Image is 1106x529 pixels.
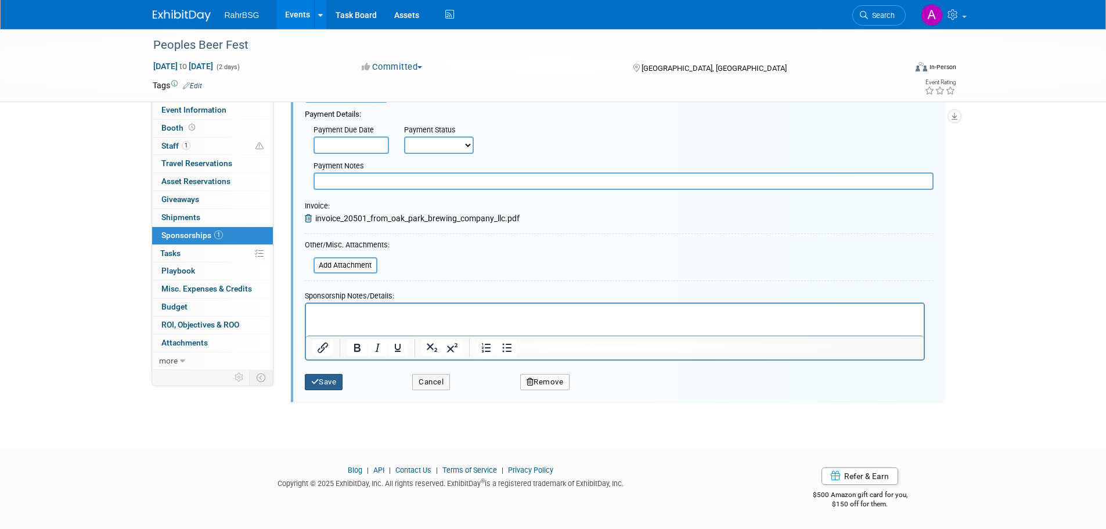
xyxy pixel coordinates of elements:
[766,499,954,509] div: $150 off for them.
[161,195,199,204] span: Giveaways
[305,240,390,253] div: Other/Misc. Attachments:
[348,466,362,474] a: Blog
[161,302,188,311] span: Budget
[924,80,956,85] div: Event Rating
[186,123,197,132] span: Booth not reserved yet
[442,340,462,356] button: Superscript
[306,304,924,336] iframe: Rich Text Area
[412,374,450,390] button: Cancel
[159,356,178,365] span: more
[305,374,343,390] button: Save
[152,298,273,316] a: Budget
[373,466,384,474] a: API
[161,266,195,275] span: Playbook
[314,161,934,172] div: Payment Notes
[153,80,202,91] td: Tags
[314,125,387,136] div: Payment Due Date
[305,103,934,120] div: Payment Details:
[404,125,482,136] div: Payment Status
[868,11,895,20] span: Search
[152,173,273,190] a: Asset Reservations
[215,63,240,71] span: (2 days)
[395,466,431,474] a: Contact Us
[229,370,250,385] td: Personalize Event Tab Strip
[152,227,273,244] a: Sponsorships1
[347,340,367,356] button: Bold
[837,60,957,78] div: Event Format
[161,105,226,114] span: Event Information
[822,467,898,485] a: Refer & Earn
[433,466,441,474] span: |
[152,334,273,352] a: Attachments
[160,249,181,258] span: Tasks
[368,340,387,356] button: Italic
[497,340,517,356] button: Bullet list
[153,476,750,489] div: Copyright © 2025 ExhibitDay, Inc. All rights reserved. ExhibitDay is a registered trademark of Ex...
[929,63,956,71] div: In-Person
[152,120,273,137] a: Booth
[152,138,273,155] a: Staff1
[152,155,273,172] a: Travel Reservations
[255,141,264,152] span: Potential Scheduling Conflict -- at least one attendee is tagged in another overlapping event.
[481,478,485,484] sup: ®
[161,320,239,329] span: ROI, Objectives & ROO
[249,370,273,385] td: Toggle Event Tabs
[313,340,333,356] button: Insert/edit link
[305,214,315,223] a: Remove Attachment
[358,61,427,73] button: Committed
[152,316,273,334] a: ROI, Objectives & ROO
[315,214,520,223] span: invoice_20501_from_oak_park_brewing_company_llc.pdf
[182,141,190,150] span: 1
[152,280,273,298] a: Misc. Expenses & Credits
[161,159,232,168] span: Travel Reservations
[364,466,372,474] span: |
[183,82,202,90] a: Edit
[442,466,497,474] a: Terms of Service
[161,123,197,132] span: Booth
[642,64,787,73] span: [GEOGRAPHIC_DATA], [GEOGRAPHIC_DATA]
[149,35,888,56] div: Peoples Beer Fest
[386,466,394,474] span: |
[852,5,906,26] a: Search
[152,262,273,280] a: Playbook
[161,213,200,222] span: Shipments
[152,352,273,370] a: more
[766,483,954,509] div: $500 Amazon gift card for you,
[916,62,927,71] img: Format-Inperson.png
[153,61,214,71] span: [DATE] [DATE]
[520,374,570,390] button: Remove
[422,340,442,356] button: Subscript
[305,286,925,303] div: Sponsorship Notes/Details:
[225,10,260,20] span: RahrBSG
[152,191,273,208] a: Giveaways
[152,209,273,226] a: Shipments
[214,231,223,239] span: 1
[499,466,506,474] span: |
[921,4,943,26] img: Ashley Grotewold
[161,284,252,293] span: Misc. Expenses & Credits
[161,338,208,347] span: Attachments
[178,62,189,71] span: to
[152,102,273,119] a: Event Information
[153,10,211,21] img: ExhibitDay
[388,340,408,356] button: Underline
[161,177,230,186] span: Asset Reservations
[477,340,496,356] button: Numbered list
[508,466,553,474] a: Privacy Policy
[161,231,223,240] span: Sponsorships
[161,141,190,150] span: Staff
[305,201,520,213] div: Invoice:
[152,245,273,262] a: Tasks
